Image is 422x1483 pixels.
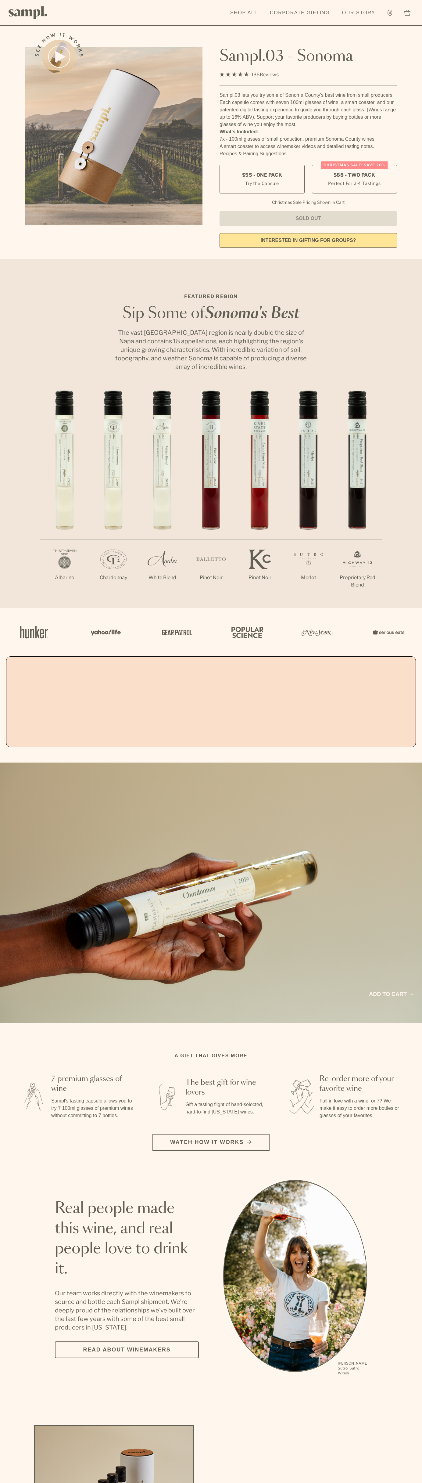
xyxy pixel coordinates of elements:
[16,619,52,645] img: Artboard_1_c8cd28af-0030-4af1-819c-248e302c7f06_x450.png
[299,619,335,645] img: Artboard_3_0b291449-6e8c-4d07-b2c2-3f3601a19cd1_x450.png
[55,1289,199,1332] p: Our team works directly with the winemakers to source and bottle each Sampl shipment. We’re deepl...
[245,180,279,186] small: Try the Capsule
[321,161,388,169] div: Christmas SALE! Save 20%
[228,619,265,645] img: Artboard_4_28b4d326-c26e-48f9-9c80-911f17d6414e_x450.png
[251,72,260,78] span: 136
[223,1180,367,1377] div: slide 1
[55,1341,199,1358] a: Read about Winemakers
[242,172,282,179] span: $55 - One Pack
[284,574,333,581] p: Merlot
[175,1052,248,1059] h2: A gift that gives more
[220,143,397,150] li: A smart coaster to access winemaker videos and detailed tasting notes.
[185,1078,268,1097] h3: The best gift for wine lovers
[138,574,187,581] p: White Blend
[267,6,333,20] a: Corporate Gifting
[338,1361,367,1376] p: [PERSON_NAME] Sutro, Sutro Wines
[40,391,89,601] li: 1 / 7
[113,328,309,371] p: The vast [GEOGRAPHIC_DATA] region is nearly double the size of Napa and contains 18 appellations,...
[269,200,348,205] li: Christmas Sale Pricing Shown In Cart
[333,574,382,589] p: Proprietary Red Blend
[284,391,333,601] li: 6 / 7
[328,180,381,186] small: Perfect For 2-4 Tastings
[333,391,382,608] li: 7 / 7
[51,1074,134,1094] h3: 7 premium glasses of wine
[223,1180,367,1377] ul: carousel
[187,391,235,601] li: 4 / 7
[370,619,406,645] img: Artboard_7_5b34974b-f019-449e-91fb-745f8d0877ee_x450.png
[220,47,397,66] h1: Sampl.03 - Sonoma
[113,293,309,300] p: Featured Region
[9,6,48,19] img: Sampl logo
[89,391,138,601] li: 2 / 7
[334,172,375,179] span: $88 - Two Pack
[87,619,123,645] img: Artboard_6_04f9a106-072f-468a-bdd7-f11783b05722_x450.png
[220,129,258,134] strong: What’s Included:
[157,619,194,645] img: Artboard_5_7fdae55a-36fd-43f7-8bfd-f74a06a2878e_x450.png
[227,6,261,20] a: Shop All
[339,6,378,20] a: Our Story
[220,135,397,143] li: 7x - 100ml glasses of small production, premium Sonoma County wines
[220,211,397,226] button: Sold Out
[51,1097,134,1119] p: Sampl's tasting capsule allows you to try 7 100ml glasses of premium wines without committing to ...
[55,1199,199,1279] h2: Real people made this wine, and real people love to drink it.
[320,1074,402,1094] h3: Re-order more of your favorite wine
[113,306,309,321] h2: Sip Some of
[320,1097,402,1119] p: Fall in love with a wine, or 7? We make it easy to order more bottles or glasses of your favorites.
[220,233,397,248] a: interested in gifting for groups?
[235,391,284,601] li: 5 / 7
[25,47,202,225] img: Sampl.03 - Sonoma
[220,92,397,128] div: Sampl.03 lets you try some of Sonoma County's best wine from small producers. Each capsule comes ...
[220,150,397,157] li: Recipes & Pairing Suggestions
[235,574,284,581] p: Pinot Noir
[138,391,187,601] li: 3 / 7
[220,70,279,79] div: 136Reviews
[42,40,76,74] button: See how it works
[40,574,89,581] p: Albarino
[205,306,300,321] em: Sonoma's Best
[260,72,279,78] span: Reviews
[187,574,235,581] p: Pinot Noir
[89,574,138,581] p: Chardonnay
[152,1134,270,1151] button: Watch how it works
[185,1101,268,1116] p: Gift a tasting flight of hand-selected, hard-to-find [US_STATE] wines.
[369,990,413,998] a: Add to cart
